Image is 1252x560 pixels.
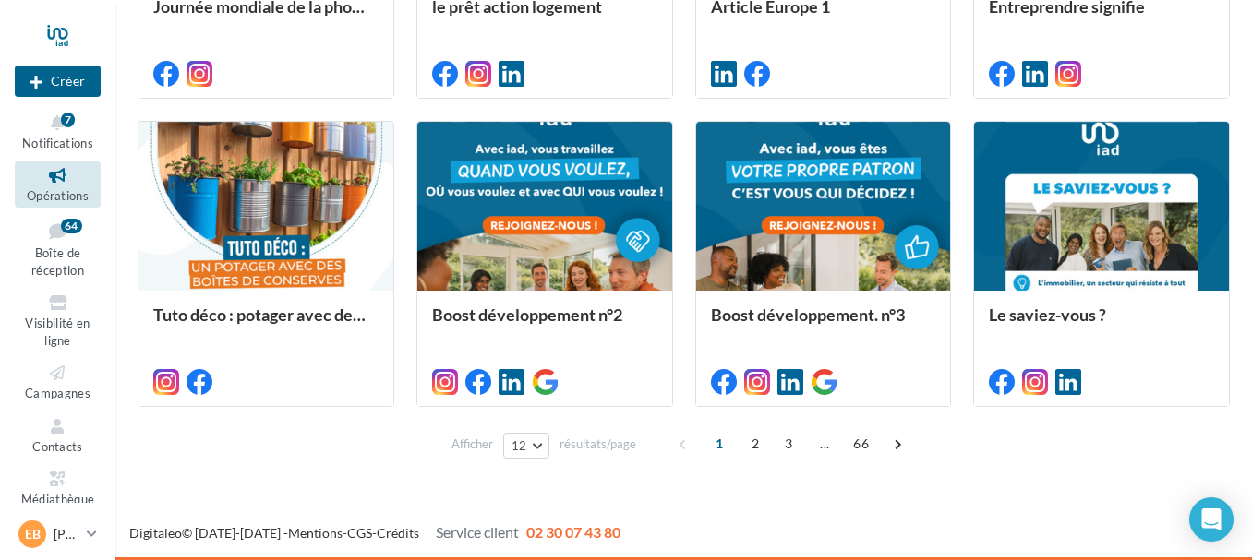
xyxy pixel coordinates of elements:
a: Mentions [288,525,343,541]
button: Créer [15,66,101,97]
a: Digitaleo [129,525,182,541]
div: 64 [61,219,82,233]
span: Visibilité en ligne [25,316,90,348]
span: Notifications [22,136,93,150]
a: Campagnes [15,359,101,404]
span: EB [25,525,41,543]
div: Tuto déco : potager avec des boites de conserves [153,305,379,342]
span: résultats/page [560,435,636,453]
span: 66 [846,429,876,459]
span: ... [810,429,839,459]
span: Contacts [32,439,83,454]
a: Médiathèque [15,465,101,510]
span: 12 [512,438,527,453]
span: 2 [740,429,770,459]
span: Campagnes [25,386,90,400]
span: Opérations [27,188,89,203]
button: Notifications 7 [15,109,101,154]
div: Boost développement. n°3 [711,305,936,342]
div: Le saviez-vous ? [989,305,1214,342]
a: Visibilité en ligne [15,289,101,351]
a: Crédits [377,525,419,541]
div: Boost développement n°2 [432,305,657,342]
a: Contacts [15,412,101,458]
span: © [DATE]-[DATE] - - - [129,525,620,541]
span: 1 [704,429,734,459]
span: Boîte de réception [31,245,84,278]
a: Boîte de réception64 [15,215,101,282]
div: Open Intercom Messenger [1189,497,1234,542]
p: [PERSON_NAME] [54,525,79,543]
span: Médiathèque [21,492,95,506]
span: Service client [436,523,519,541]
span: 3 [774,429,803,459]
a: EB [PERSON_NAME] [15,517,101,552]
a: CGS [347,525,372,541]
span: 02 30 07 43 80 [526,523,620,541]
span: Afficher [451,435,493,453]
div: Nouvelle campagne [15,66,101,97]
button: 12 [503,433,550,459]
a: Opérations [15,161,101,207]
div: 7 [61,113,75,127]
